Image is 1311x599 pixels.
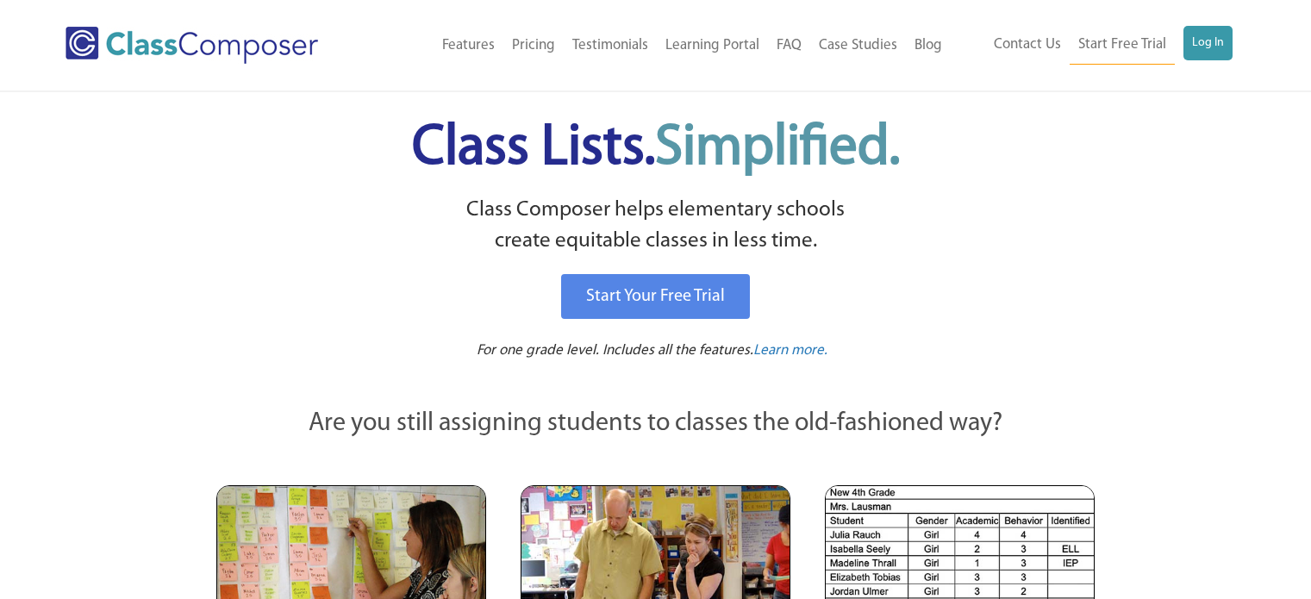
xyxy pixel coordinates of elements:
a: FAQ [768,27,810,65]
a: Blog [906,27,951,65]
a: Contact Us [985,26,1070,64]
span: Start Your Free Trial [586,288,725,305]
nav: Header Menu [951,26,1233,65]
p: Class Composer helps elementary schools create equitable classes in less time. [214,195,1098,258]
a: Pricing [503,27,564,65]
p: Are you still assigning students to classes the old-fashioned way? [216,405,1096,443]
nav: Header Menu [373,27,950,65]
span: Learn more. [753,343,827,358]
a: Start Free Trial [1070,26,1175,65]
a: Log In [1183,26,1233,60]
a: Start Your Free Trial [561,274,750,319]
a: Case Studies [810,27,906,65]
span: Class Lists. [412,121,900,177]
img: Class Composer [66,27,318,64]
a: Learn more. [753,340,827,362]
a: Features [434,27,503,65]
a: Learning Portal [657,27,768,65]
span: For one grade level. Includes all the features. [477,343,753,358]
span: Simplified. [655,121,900,177]
a: Testimonials [564,27,657,65]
